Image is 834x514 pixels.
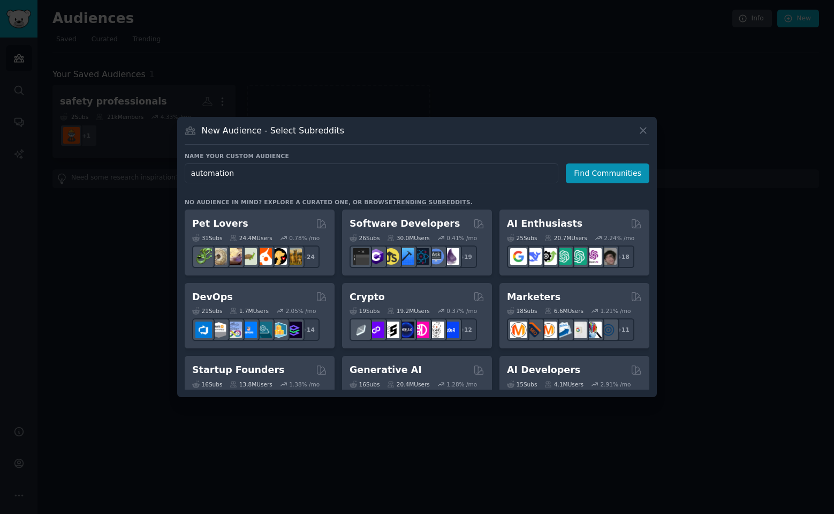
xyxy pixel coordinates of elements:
[398,248,414,265] img: iOSProgramming
[540,248,557,265] img: AItoolsCatalog
[297,245,320,268] div: + 24
[353,322,369,338] img: ethfinance
[544,381,583,388] div: 4.1M Users
[507,307,537,315] div: 18 Sub s
[454,318,477,341] div: + 12
[413,322,429,338] img: defiblockchain
[210,322,227,338] img: AWS_Certified_Experts
[392,199,470,205] a: trending subreddits
[350,234,380,242] div: 26 Sub s
[383,322,399,338] img: ethstaker
[544,307,583,315] div: 6.6M Users
[604,234,634,242] div: 2.24 % /mo
[570,322,587,338] img: googleads
[443,322,459,338] img: defi_
[544,234,587,242] div: 20.7M Users
[192,290,233,304] h2: DevOps
[230,381,272,388] div: 13.8M Users
[446,307,477,315] div: 0.37 % /mo
[210,248,227,265] img: ballpython
[612,245,634,268] div: + 18
[270,248,287,265] img: PetAdvice
[525,248,542,265] img: DeepSeek
[612,318,634,341] div: + 11
[443,248,459,265] img: elixir
[387,234,429,242] div: 30.0M Users
[540,322,557,338] img: AskMarketing
[350,290,385,304] h2: Crypto
[350,217,460,230] h2: Software Developers
[230,307,269,315] div: 1.7M Users
[507,234,537,242] div: 25 Sub s
[289,234,320,242] div: 0.78 % /mo
[350,381,380,388] div: 16 Sub s
[286,307,316,315] div: 2.05 % /mo
[285,322,302,338] img: PlatformEngineers
[585,322,602,338] img: MarketingResearch
[601,307,631,315] div: 1.21 % /mo
[507,363,580,377] h2: AI Developers
[185,163,558,183] input: Pick a short name, like "Digital Marketers" or "Movie-Goers"
[510,248,527,265] img: GoogleGeminiAI
[350,307,380,315] div: 19 Sub s
[195,322,212,338] img: azuredevops
[368,248,384,265] img: csharp
[413,248,429,265] img: reactnative
[202,125,344,136] h3: New Audience - Select Subreddits
[353,248,369,265] img: software
[507,290,560,304] h2: Marketers
[192,217,248,230] h2: Pet Lovers
[289,381,320,388] div: 1.38 % /mo
[600,322,617,338] img: OnlineMarketing
[240,322,257,338] img: DevOpsLinks
[285,248,302,265] img: dogbreed
[510,322,527,338] img: content_marketing
[185,198,473,206] div: No audience in mind? Explore a curated one, or browse .
[297,318,320,341] div: + 14
[225,248,242,265] img: leopardgeckos
[195,248,212,265] img: herpetology
[398,322,414,338] img: web3
[225,322,242,338] img: Docker_DevOps
[446,234,477,242] div: 0.41 % /mo
[192,363,284,377] h2: Startup Founders
[240,248,257,265] img: turtle
[192,234,222,242] div: 31 Sub s
[255,322,272,338] img: platformengineering
[454,245,477,268] div: + 19
[600,248,617,265] img: ArtificalIntelligence
[555,248,572,265] img: chatgpt_promptDesign
[185,152,649,160] h3: Name your custom audience
[525,322,542,338] img: bigseo
[566,163,649,183] button: Find Communities
[255,248,272,265] img: cockatiel
[387,307,429,315] div: 19.2M Users
[428,248,444,265] img: AskComputerScience
[585,248,602,265] img: OpenAIDev
[192,307,222,315] div: 21 Sub s
[428,322,444,338] img: CryptoNews
[383,248,399,265] img: learnjavascript
[446,381,477,388] div: 1.28 % /mo
[555,322,572,338] img: Emailmarketing
[350,363,422,377] h2: Generative AI
[230,234,272,242] div: 24.4M Users
[368,322,384,338] img: 0xPolygon
[507,381,537,388] div: 15 Sub s
[601,381,631,388] div: 2.91 % /mo
[387,381,429,388] div: 20.4M Users
[570,248,587,265] img: chatgpt_prompts_
[270,322,287,338] img: aws_cdk
[192,381,222,388] div: 16 Sub s
[507,217,582,230] h2: AI Enthusiasts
